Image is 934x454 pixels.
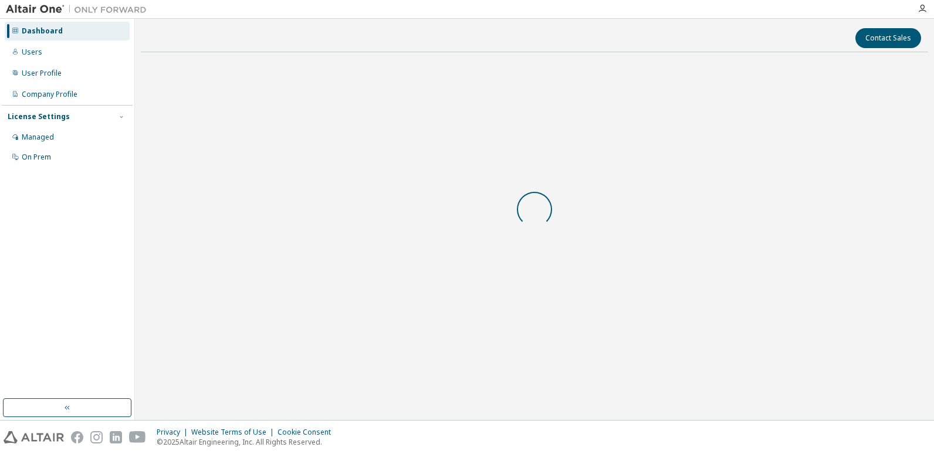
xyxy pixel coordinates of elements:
img: instagram.svg [90,431,103,443]
button: Contact Sales [855,28,921,48]
div: Users [22,48,42,57]
div: Company Profile [22,90,77,99]
div: License Settings [8,112,70,121]
div: Dashboard [22,26,63,36]
div: Website Terms of Use [191,428,278,437]
p: © 2025 Altair Engineering, Inc. All Rights Reserved. [157,437,338,447]
div: Privacy [157,428,191,437]
div: Cookie Consent [278,428,338,437]
img: facebook.svg [71,431,83,443]
img: altair_logo.svg [4,431,64,443]
img: linkedin.svg [110,431,122,443]
img: Altair One [6,4,153,15]
img: youtube.svg [129,431,146,443]
div: User Profile [22,69,62,78]
div: Managed [22,133,54,142]
div: On Prem [22,153,51,162]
